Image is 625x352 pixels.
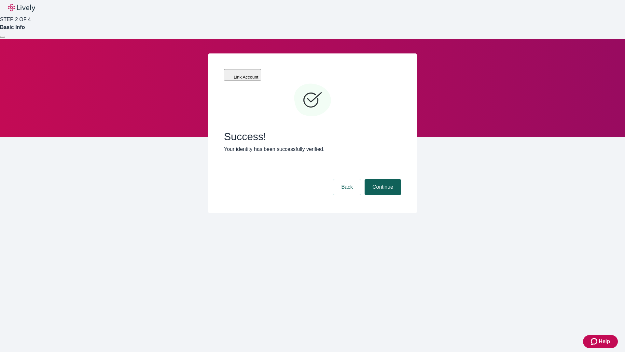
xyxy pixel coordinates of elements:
button: Continue [365,179,401,195]
button: Link Account [224,69,261,81]
svg: Checkmark icon [293,81,332,120]
span: Success! [224,130,401,143]
button: Back [333,179,361,195]
button: Zendesk support iconHelp [583,335,618,348]
svg: Zendesk support icon [591,338,599,345]
p: Your identity has been successfully verified. [224,145,401,153]
img: Lively [8,4,35,12]
span: Help [599,338,610,345]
